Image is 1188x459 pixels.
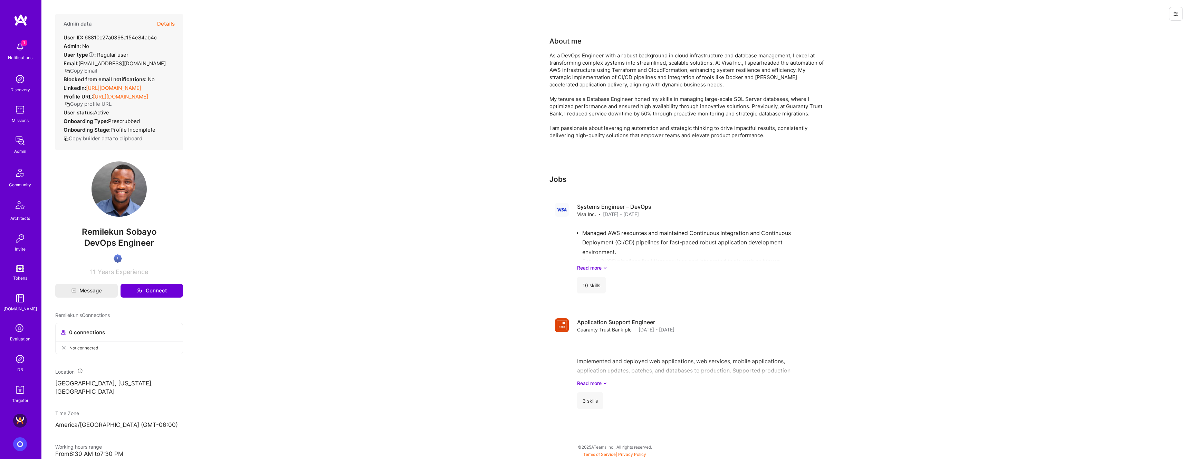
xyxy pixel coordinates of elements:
[577,264,831,271] a: Read more
[64,127,111,133] strong: Onboarding Stage:
[603,264,607,271] i: icon ArrowDownSecondaryDark
[9,181,31,188] div: Community
[136,288,143,294] i: icon Connect
[69,329,105,336] span: 0 connections
[64,118,108,124] strong: Onboarding Type:
[64,109,94,116] strong: User status:
[157,14,175,34] button: Details
[21,40,27,46] span: 1
[549,52,826,139] div: As a DevOps Engineer with a robust background in cloud infrastructure and database management, I ...
[61,345,67,350] i: icon CloseGray
[12,397,28,404] div: Targeter
[8,54,32,61] div: Notifications
[13,40,27,54] img: bell
[13,322,27,335] i: icon SelectionTeam
[549,36,582,46] div: About me
[64,34,157,41] div: 68810c27a0398a154e84ab4c
[55,410,79,416] span: Time Zone
[13,103,27,117] img: teamwork
[64,76,148,83] strong: Blocked from email notifications:
[55,368,183,375] div: Location
[55,311,110,319] span: Remilekun's Connections
[583,452,616,457] a: Terms of Service
[55,450,183,458] div: From 8:30 AM to 7:30 PM
[13,134,27,148] img: admin teamwork
[15,245,26,253] div: Invite
[55,380,183,396] p: [GEOGRAPHIC_DATA], [US_STATE], [GEOGRAPHIC_DATA]
[121,284,183,298] button: Connect
[64,34,83,41] strong: User ID:
[603,380,607,387] i: icon ArrowDownSecondaryDark
[618,452,646,457] a: Privacy Policy
[55,323,183,354] button: 0 connectionsNot connected
[577,392,603,409] div: 3 skills
[577,318,674,326] h4: Application Support Engineer
[11,437,29,451] a: Oscar - CRM team leader
[555,203,569,217] img: Company logo
[98,268,148,275] span: Years Experience
[55,444,102,450] span: Working hours range
[88,51,94,58] i: Help
[94,109,109,116] span: Active
[69,344,98,352] span: Not connected
[13,291,27,305] img: guide book
[10,215,30,222] div: Architects
[41,438,1188,456] div: © 2025 ATeams Inc., All rights reserved.
[78,60,166,67] span: [EMAIL_ADDRESS][DOMAIN_NAME]
[92,161,147,217] img: User Avatar
[12,117,29,124] div: Missions
[603,210,639,218] span: [DATE] - [DATE]
[64,43,81,49] strong: Admin:
[639,326,674,333] span: [DATE] - [DATE]
[14,148,26,155] div: Admin
[64,21,92,27] h4: Admin data
[11,414,29,428] a: A.Team: AIR
[64,135,142,142] button: Copy builder data to clipboard
[583,452,646,457] span: |
[64,60,78,67] strong: Email:
[64,51,96,58] strong: User type :
[555,318,569,332] img: Company logo
[13,274,27,282] div: Tokens
[65,67,97,74] button: Copy Email
[55,284,118,298] button: Message
[90,268,96,275] span: 11
[55,227,183,237] span: Remilekun Sobayo
[84,238,154,248] span: DevOps Engineer
[17,366,23,373] div: DB
[577,326,632,333] span: Guaranty Trust Bank plc
[13,232,27,245] img: Invite
[64,136,69,141] i: icon Copy
[10,335,30,343] div: Evaluation
[577,203,651,210] h4: Systems Engineer – DevOps
[577,210,596,218] span: Visa Inc.
[64,85,86,91] strong: LinkedIn:
[65,100,112,107] button: Copy profile URL
[577,277,606,293] div: 10 skills
[10,86,30,93] div: Discovery
[61,330,66,335] i: icon Collaborator
[93,93,148,100] a: [URL][DOMAIN_NAME]
[12,198,28,215] img: Architects
[13,383,27,397] img: Skill Targeter
[114,254,122,263] img: High Potential User
[14,14,28,26] img: logo
[634,326,636,333] span: ·
[111,127,155,133] span: Profile Incomplete
[64,51,128,58] div: Regular user
[577,380,831,387] a: Read more
[55,421,183,429] p: America/[GEOGRAPHIC_DATA] (GMT-06:00 )
[64,93,93,100] strong: Profile URL:
[65,102,70,107] i: icon Copy
[86,85,141,91] a: [URL][DOMAIN_NAME]
[64,76,155,83] div: No
[13,414,27,428] img: A.Team: AIR
[16,265,24,272] img: tokens
[12,165,28,181] img: Community
[549,175,836,184] h3: Jobs
[599,210,600,218] span: ·
[13,72,27,86] img: discovery
[71,288,76,293] i: icon Mail
[13,437,27,451] img: Oscar - CRM team leader
[108,118,140,124] span: prescrubbed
